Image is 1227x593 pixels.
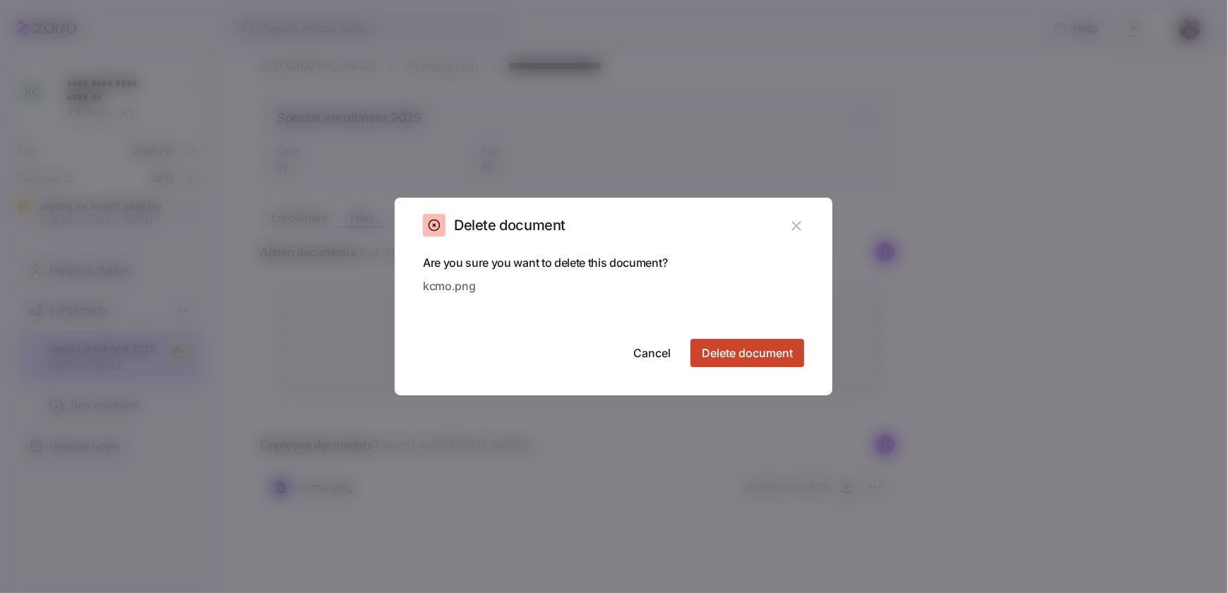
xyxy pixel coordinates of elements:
span: Cancel [633,345,671,361]
button: Cancel [622,339,682,367]
button: Delete document [690,339,804,367]
span: Delete document [702,345,793,361]
h2: Delete document [454,216,565,235]
span: kcmo.png [423,277,475,295]
span: Are you sure you want to delete this document? [423,254,804,299]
